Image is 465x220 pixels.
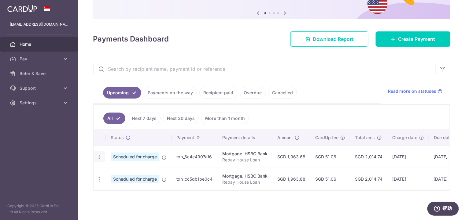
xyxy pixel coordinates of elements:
a: Create Payment [376,31,450,47]
td: SGD 51.06 [310,168,350,190]
a: Overdue [240,87,266,99]
a: Download Report [290,31,368,47]
td: SGD 2,014.74 [350,146,387,168]
td: [DATE] [387,146,429,168]
td: SGD 2,014.74 [350,168,387,190]
td: txn_cc5db1be0c4 [172,168,217,190]
td: SGD 1,963.68 [272,168,310,190]
span: Amount [277,135,293,141]
a: Cancelled [268,87,297,99]
a: Upcoming [103,87,141,99]
h4: Payments Dashboard [93,34,169,45]
span: Scheduled for charge [111,175,159,183]
a: Payments on the way [144,87,197,99]
th: Payment details [217,130,272,146]
td: [DATE] [429,168,464,190]
span: Create Payment [398,35,435,43]
span: Read more on statuses [388,88,437,94]
p: Repay House Loan [222,179,268,185]
td: txn_6c4c4907a16 [172,146,217,168]
a: Read more on statuses [388,88,443,94]
a: All [103,113,125,124]
input: Search by recipient name, payment id or reference [93,59,435,79]
span: Due date [434,135,452,141]
a: Next 7 days [128,113,161,124]
span: Pay [20,56,60,62]
span: Total amt. [355,135,375,141]
td: [DATE] [387,168,429,190]
td: SGD 1,963.68 [272,146,310,168]
td: [DATE] [429,146,464,168]
div: Mortgage. HSBC Bank [222,151,268,157]
span: Refer & Save [20,70,60,77]
span: Scheduled for charge [111,153,159,161]
span: Charge date [392,135,417,141]
a: More than 1 month [201,113,249,124]
span: Support [20,85,60,91]
img: CardUp [7,5,37,12]
a: Next 30 days [163,113,199,124]
td: SGD 51.06 [310,146,350,168]
span: Download Report [313,35,353,43]
iframe: 打开一个小组件，您可以在其中找到更多信息 [427,202,459,217]
span: Status [111,135,124,141]
a: Recipient paid [199,87,237,99]
p: Repay House Loan [222,157,268,163]
div: Mortgage. HSBC Bank [222,173,268,179]
p: [EMAIL_ADDRESS][DOMAIN_NAME] [10,21,68,27]
span: Settings [20,100,60,106]
th: Payment ID [172,130,217,146]
span: Home [20,41,60,47]
span: CardUp fee [315,135,338,141]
